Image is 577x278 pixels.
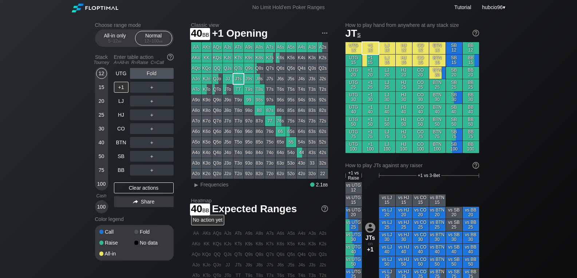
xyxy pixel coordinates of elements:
div: 72s [318,116,328,126]
div: 33 [307,158,317,168]
div: QJs [223,63,233,73]
div: UTG 100 [345,141,362,153]
div: HJ 50 [396,116,412,128]
img: share.864f2f62.svg [133,200,138,204]
div: AQs [212,42,222,52]
div: 95s [286,95,296,105]
div: How to play JTs against any raiser [345,162,479,168]
div: +1 75 [362,129,379,141]
div: A8s [254,42,265,52]
div: BTN 15 [429,55,446,67]
div: SB 30 [446,92,462,104]
div: SB 75 [446,129,462,141]
div: A4s [297,42,307,52]
div: Q3s [307,63,317,73]
div: ＋ [130,96,174,106]
div: ＋ [130,165,174,176]
div: 53s [307,137,317,147]
div: K9s [244,53,254,63]
div: 63s [307,126,317,137]
div: 44 [297,148,307,158]
div: K2o [202,169,212,179]
div: QJo [212,74,222,84]
div: KJo [202,74,212,84]
div: J6o [223,126,233,137]
div: A3o [191,158,201,168]
div: AA [191,42,201,52]
div: JTs [233,74,244,84]
div: J2o [223,169,233,179]
h2: Choose range mode [95,22,174,28]
div: UTG [114,68,129,79]
div: T2o [233,169,244,179]
div: CO 30 [412,92,429,104]
div: LJ [114,96,129,106]
span: JT [345,28,361,39]
div: LJ 25 [379,79,395,91]
div: 82o [254,169,265,179]
div: LJ 50 [379,116,395,128]
div: BTN [114,137,129,148]
div: BB 75 [463,129,479,141]
img: icon-avatar.b40e07d9.svg [365,222,375,233]
div: 52s [318,137,328,147]
div: 93o [244,158,254,168]
div: LJ 75 [379,129,395,141]
div: KK [202,53,212,63]
div: ＋ [130,82,174,93]
div: 92s [318,95,328,105]
span: bb [159,39,163,44]
div: T6o [233,126,244,137]
div: UTG 12 [345,42,362,54]
div: 53o [286,158,296,168]
div: K7o [202,116,212,126]
div: T3o [233,158,244,168]
div: 66 [276,126,286,137]
div: SB 25 [446,79,462,91]
div: 30 [96,123,107,134]
div: ATs [233,42,244,52]
div: Q2s [318,63,328,73]
div: Fold [134,229,169,234]
div: UTG 20 [345,67,362,79]
div: 62s [318,126,328,137]
div: 86o [254,126,265,137]
div: SB 12 [446,42,462,54]
div: Q5o [212,137,222,147]
div: 83s [307,105,317,116]
div: BTN 50 [429,116,446,128]
div: Q7o [212,116,222,126]
div: Q7s [265,63,275,73]
div: BB 50 [463,116,479,128]
div: KQs [212,53,222,63]
div: QTo [212,84,222,94]
div: J6s [276,74,286,84]
div: ATo [191,84,201,94]
div: 25 [96,109,107,120]
div: CO 12 [412,42,429,54]
div: Tourney [92,60,111,65]
div: T7o [233,116,244,126]
div: AKs [202,42,212,52]
div: No Limit Hold’em Poker Ranges [241,4,336,12]
div: 96o [244,126,254,137]
div: 62o [276,169,286,179]
div: +1 100 [362,141,379,153]
div: Q4o [212,148,222,158]
div: ▾ [480,3,506,11]
div: +1 20 [362,67,379,79]
div: Q6s [276,63,286,73]
div: Q6o [212,126,222,137]
div: 97s [265,95,275,105]
div: 98o [244,105,254,116]
div: 40 [96,137,107,148]
div: BB 20 [463,67,479,79]
div: K4s [297,53,307,63]
div: Q9s [244,63,254,73]
div: +1 30 [362,92,379,104]
div: 84o [254,148,265,158]
div: J2s [318,74,328,84]
div: 75 [96,165,107,176]
div: 85o [254,137,265,147]
div: J9s [244,74,254,84]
